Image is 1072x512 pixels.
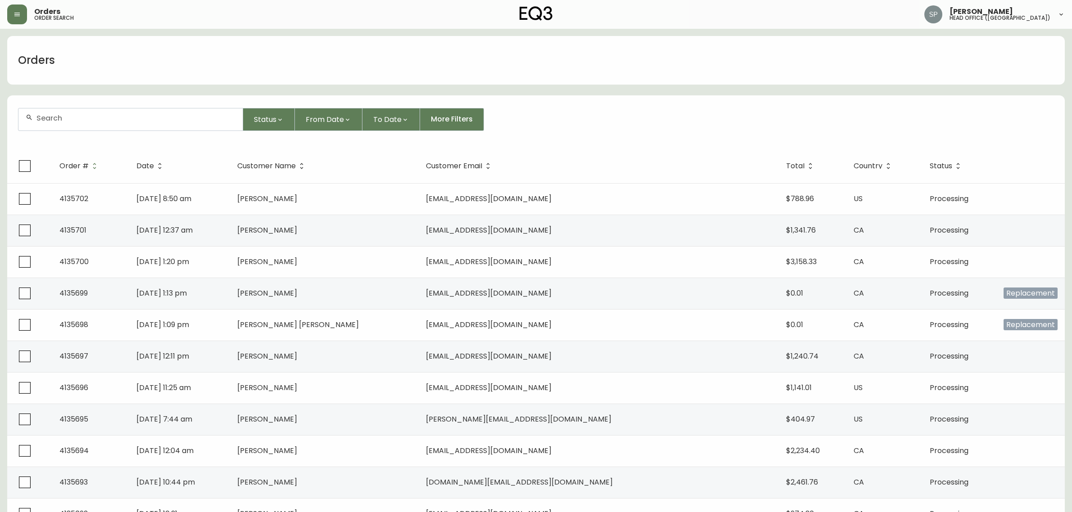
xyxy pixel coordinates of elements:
[930,162,964,170] span: Status
[854,162,894,170] span: Country
[34,15,74,21] h5: order search
[59,351,88,361] span: 4135697
[786,256,817,267] span: $3,158.33
[426,351,552,361] span: [EMAIL_ADDRESS][DOMAIN_NAME]
[136,193,191,204] span: [DATE] 8:50 am
[854,319,864,330] span: CA
[426,477,613,487] span: [DOMAIN_NAME][EMAIL_ADDRESS][DOMAIN_NAME]
[786,319,803,330] span: $0.01
[237,256,297,267] span: [PERSON_NAME]
[930,163,952,169] span: Status
[854,193,863,204] span: US
[854,382,863,393] span: US
[854,477,864,487] span: CA
[426,225,552,235] span: [EMAIL_ADDRESS][DOMAIN_NAME]
[59,225,86,235] span: 4135701
[786,477,818,487] span: $2,461.76
[36,114,235,122] input: Search
[136,288,187,298] span: [DATE] 1:13 pm
[237,351,297,361] span: [PERSON_NAME]
[854,351,864,361] span: CA
[237,414,297,424] span: [PERSON_NAME]
[59,445,89,456] span: 4135694
[59,382,88,393] span: 4135696
[930,319,968,330] span: Processing
[59,162,100,170] span: Order #
[237,163,296,169] span: Customer Name
[930,382,968,393] span: Processing
[950,8,1013,15] span: [PERSON_NAME]
[426,288,552,298] span: [EMAIL_ADDRESS][DOMAIN_NAME]
[930,414,968,424] span: Processing
[237,445,297,456] span: [PERSON_NAME]
[136,163,154,169] span: Date
[786,445,820,456] span: $2,234.40
[930,193,968,204] span: Processing
[237,225,297,235] span: [PERSON_NAME]
[426,193,552,204] span: [EMAIL_ADDRESS][DOMAIN_NAME]
[136,414,192,424] span: [DATE] 7:44 am
[136,225,193,235] span: [DATE] 12:37 am
[854,445,864,456] span: CA
[136,256,189,267] span: [DATE] 1:20 pm
[930,477,968,487] span: Processing
[854,288,864,298] span: CA
[237,319,359,330] span: [PERSON_NAME] [PERSON_NAME]
[930,445,968,456] span: Processing
[1004,319,1058,330] span: Replacement
[237,193,297,204] span: [PERSON_NAME]
[786,162,816,170] span: Total
[786,288,803,298] span: $0.01
[426,382,552,393] span: [EMAIL_ADDRESS][DOMAIN_NAME]
[426,256,552,267] span: [EMAIL_ADDRESS][DOMAIN_NAME]
[854,256,864,267] span: CA
[243,108,295,131] button: Status
[59,414,88,424] span: 4135695
[930,351,968,361] span: Processing
[237,162,308,170] span: Customer Name
[930,288,968,298] span: Processing
[59,163,89,169] span: Order #
[34,8,60,15] span: Orders
[136,351,189,361] span: [DATE] 12:11 pm
[237,477,297,487] span: [PERSON_NAME]
[136,445,194,456] span: [DATE] 12:04 am
[373,114,402,125] span: To Date
[237,382,297,393] span: [PERSON_NAME]
[1004,287,1058,299] span: Replacement
[59,477,88,487] span: 4135693
[254,114,276,125] span: Status
[237,288,297,298] span: [PERSON_NAME]
[59,288,88,298] span: 4135699
[520,6,553,21] img: logo
[854,225,864,235] span: CA
[786,382,812,393] span: $1,141.01
[420,108,484,131] button: More Filters
[18,53,55,68] h1: Orders
[854,414,863,424] span: US
[59,193,88,204] span: 4135702
[854,163,882,169] span: Country
[426,162,494,170] span: Customer Email
[930,225,968,235] span: Processing
[306,114,344,125] span: From Date
[786,225,816,235] span: $1,341.76
[950,15,1050,21] h5: head office ([GEOGRAPHIC_DATA])
[426,414,611,424] span: [PERSON_NAME][EMAIL_ADDRESS][DOMAIN_NAME]
[426,319,552,330] span: [EMAIL_ADDRESS][DOMAIN_NAME]
[786,193,814,204] span: $788.96
[924,5,942,23] img: 0cb179e7bf3690758a1aaa5f0aafa0b4
[136,162,166,170] span: Date
[431,114,473,124] span: More Filters
[362,108,420,131] button: To Date
[136,477,195,487] span: [DATE] 10:44 pm
[426,163,482,169] span: Customer Email
[786,414,815,424] span: $404.97
[786,351,819,361] span: $1,240.74
[59,256,89,267] span: 4135700
[426,445,552,456] span: [EMAIL_ADDRESS][DOMAIN_NAME]
[136,319,189,330] span: [DATE] 1:09 pm
[59,319,88,330] span: 4135698
[786,163,805,169] span: Total
[930,256,968,267] span: Processing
